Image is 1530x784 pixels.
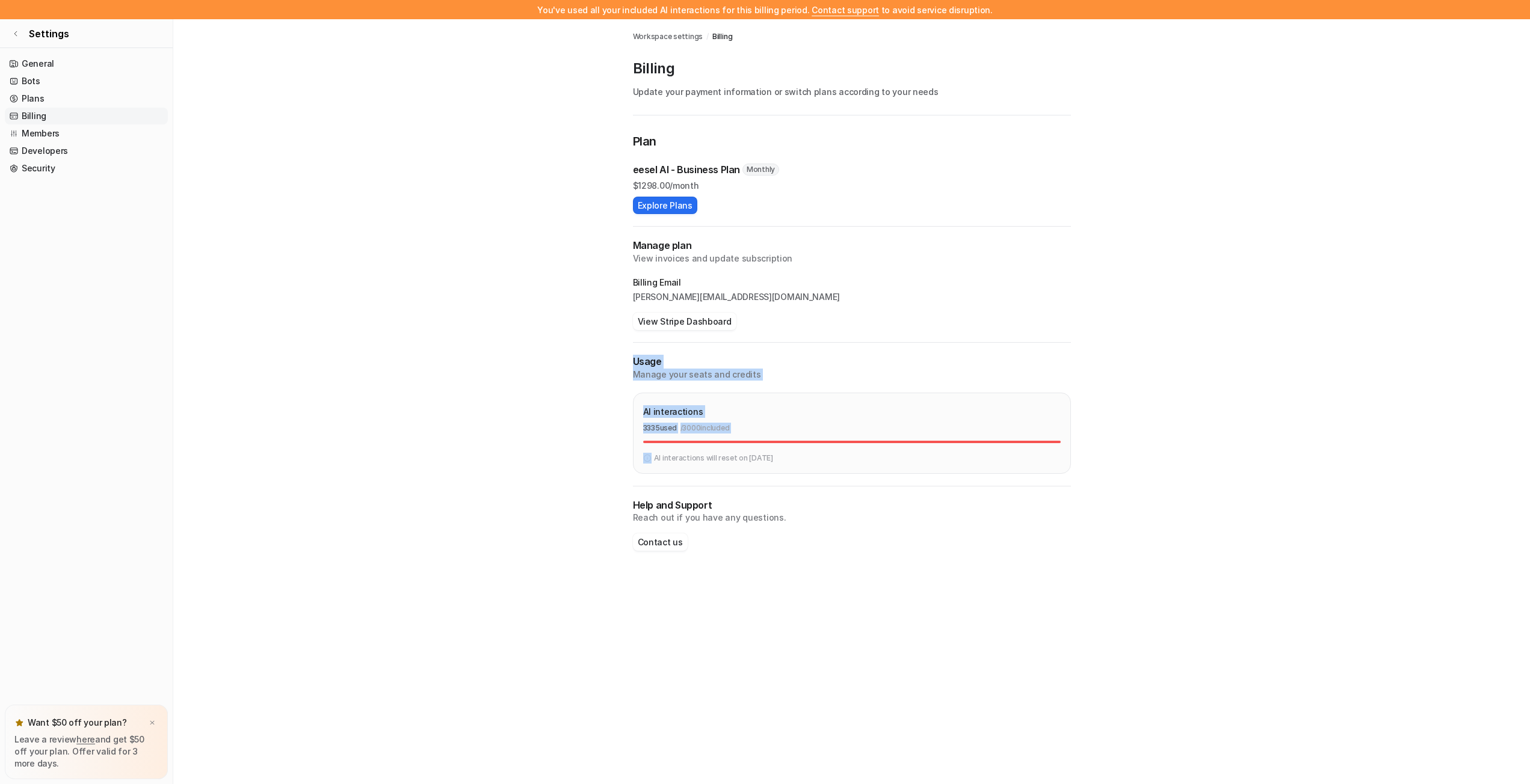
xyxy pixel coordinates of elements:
[643,423,677,433] p: 3335 used
[812,5,879,15] span: Contact support
[633,31,703,42] a: Workspace settings
[633,59,1071,78] p: Billing
[149,719,156,727] img: x
[706,31,709,42] span: /
[5,160,168,177] a: Security
[633,512,1071,524] p: Reach out if you have any questions.
[654,453,773,464] p: AI interactions will reset on [DATE]
[633,132,1071,153] p: Plan
[76,734,95,744] a: here
[633,369,1071,381] p: Manage your seats and credits
[633,498,1071,512] p: Help and Support
[14,733,158,770] p: Leave a review and get $50 off your plan. Offer valid for 3 more days.
[5,55,168,72] a: General
[14,718,24,727] img: star
[643,405,703,418] p: AI interactions
[680,423,730,433] p: / 3000 included
[28,717,127,729] p: Want $50 off your plan?
[633,313,736,330] button: View Stripe Dashboard
[633,277,1071,289] p: Billing Email
[5,142,168,159] a: Developers
[633,162,740,177] p: eesel AI - Business Plan
[5,108,168,124] a: Billing
[633,291,1071,303] p: [PERSON_NAME][EMAIL_ADDRESS][DOMAIN_NAME]
[633,85,1071,98] p: Update your payment information or switch plans according to your needs
[633,197,697,214] button: Explore Plans
[5,125,168,142] a: Members
[29,26,69,41] span: Settings
[712,31,732,42] a: Billing
[633,533,688,551] button: Contact us
[5,73,168,90] a: Bots
[633,355,1071,369] p: Usage
[633,179,1071,192] p: $ 1298.00/month
[633,253,1071,265] p: View invoices and update subscription
[742,164,779,176] span: Monthly
[5,90,168,107] a: Plans
[633,239,1071,253] h2: Manage plan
